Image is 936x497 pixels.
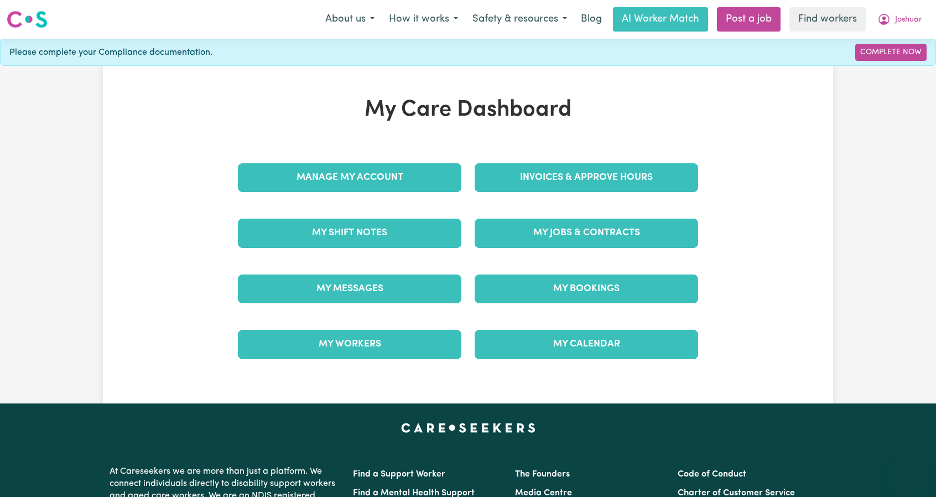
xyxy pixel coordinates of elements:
[9,46,212,59] span: Please complete your Compliance documentation.
[892,453,927,488] iframe: Button to launch messaging window
[515,470,570,479] a: The Founders
[574,7,609,32] a: Blog
[238,163,461,192] a: Manage My Account
[238,275,461,303] a: My Messages
[717,7,781,32] a: Post a job
[231,97,705,123] h1: My Care Dashboard
[475,219,698,247] a: My Jobs & Contracts
[401,423,535,432] a: Careseekers home page
[789,7,866,32] a: Find workers
[238,219,461,247] a: My Shift Notes
[475,275,698,303] a: My Bookings
[353,470,445,479] a: Find a Support Worker
[895,14,922,26] span: Joshuar
[678,470,746,479] a: Code of Conduct
[382,8,465,31] button: How it works
[318,8,382,31] button: About us
[475,330,698,359] a: My Calendar
[7,7,48,32] a: Careseekers logo
[238,330,461,359] a: My Workers
[613,7,708,32] a: AI Worker Match
[475,163,698,192] a: Invoices & Approve Hours
[870,8,929,31] button: My Account
[7,9,48,29] img: Careseekers logo
[465,8,574,31] button: Safety & resources
[855,44,927,61] a: Complete Now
